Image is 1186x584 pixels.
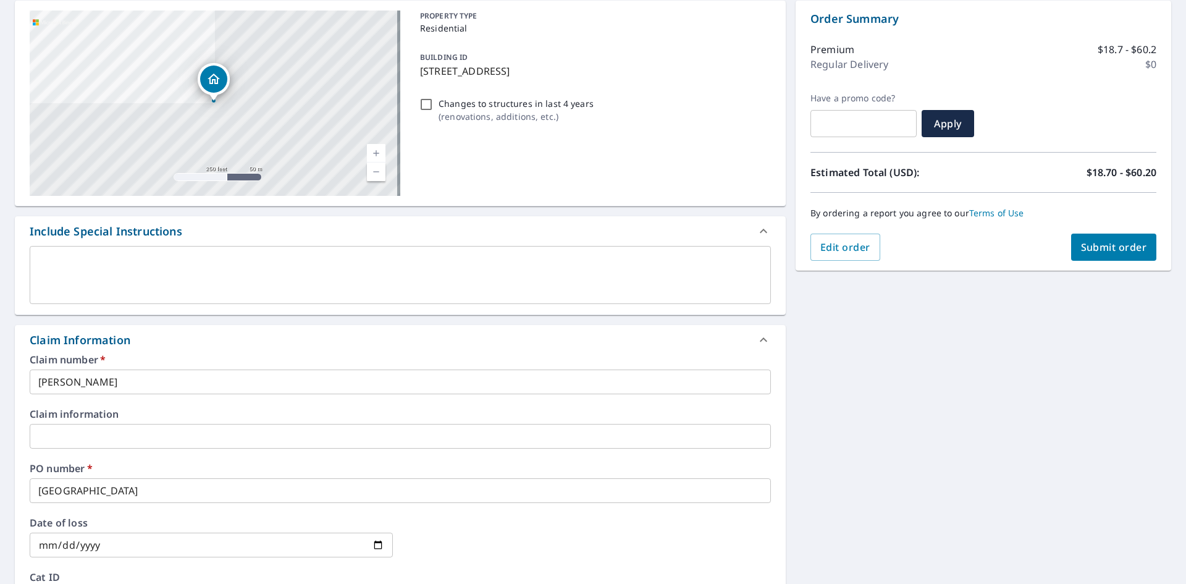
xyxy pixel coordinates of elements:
[30,332,130,349] div: Claim Information
[30,463,771,473] label: PO number
[367,144,385,163] a: Current Level 17, Zoom In
[810,42,854,57] p: Premium
[420,52,468,62] p: BUILDING ID
[922,110,974,137] button: Apply
[198,63,230,101] div: Dropped pin, building 1, Residential property, 7233 Purple Sage Park City, UT 84098
[30,518,393,528] label: Date of loss
[30,355,771,365] label: Claim number
[30,223,182,240] div: Include Special Instructions
[15,216,786,246] div: Include Special Instructions
[420,11,766,22] p: PROPERTY TYPE
[439,97,594,110] p: Changes to structures in last 4 years
[810,234,880,261] button: Edit order
[932,117,964,130] span: Apply
[1081,240,1147,254] span: Submit order
[439,110,594,123] p: ( renovations, additions, etc. )
[367,163,385,181] a: Current Level 17, Zoom Out
[1071,234,1157,261] button: Submit order
[810,11,1156,27] p: Order Summary
[420,64,766,78] p: [STREET_ADDRESS]
[810,57,888,72] p: Regular Delivery
[820,240,870,254] span: Edit order
[1098,42,1156,57] p: $18.7 - $60.2
[969,207,1024,219] a: Terms of Use
[30,409,771,419] label: Claim information
[810,208,1156,219] p: By ordering a report you agree to our
[420,22,766,35] p: Residential
[15,325,786,355] div: Claim Information
[810,93,917,104] label: Have a promo code?
[30,572,771,582] label: Cat ID
[1087,165,1156,180] p: $18.70 - $60.20
[810,165,983,180] p: Estimated Total (USD):
[1145,57,1156,72] p: $0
